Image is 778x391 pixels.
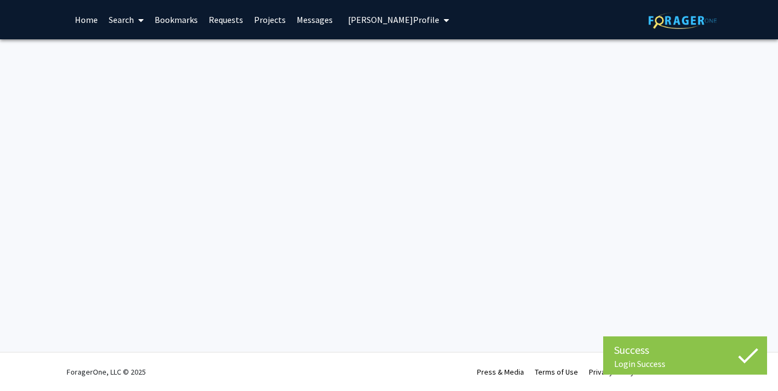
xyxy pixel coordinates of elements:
[203,1,249,39] a: Requests
[649,12,717,29] img: ForagerOne Logo
[589,367,634,377] a: Privacy Policy
[477,367,524,377] a: Press & Media
[535,367,578,377] a: Terms of Use
[69,1,103,39] a: Home
[249,1,291,39] a: Projects
[103,1,149,39] a: Search
[614,342,756,358] div: Success
[149,1,203,39] a: Bookmarks
[67,353,146,391] div: ForagerOne, LLC © 2025
[348,14,439,25] span: [PERSON_NAME] Profile
[614,358,756,369] div: Login Success
[291,1,338,39] a: Messages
